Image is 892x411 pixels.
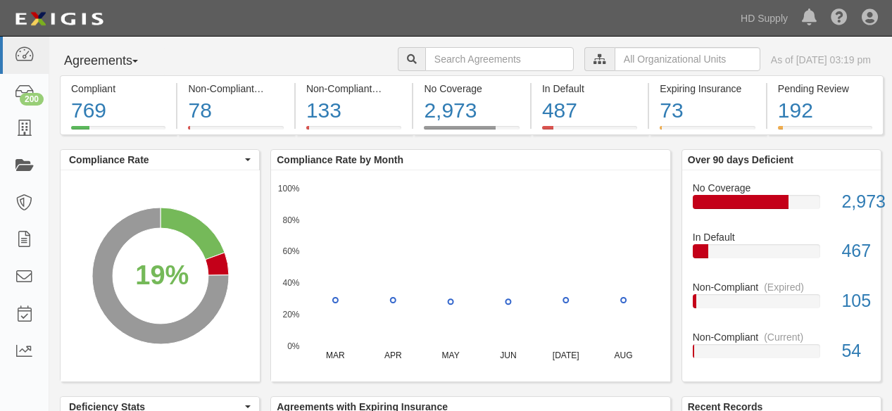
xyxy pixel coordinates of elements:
[682,230,881,244] div: In Default
[764,280,804,294] div: (Expired)
[778,96,872,126] div: 192
[20,93,44,106] div: 200
[767,126,884,137] a: Pending Review192
[693,330,870,369] a: Non-Compliant(Current)54
[660,82,755,96] div: Expiring Insurance
[326,350,345,360] text: MAR
[553,350,579,360] text: [DATE]
[442,350,460,360] text: MAY
[771,53,871,67] div: As of [DATE] 03:19 pm
[377,82,417,96] div: (Expired)
[424,96,519,126] div: 2,973
[831,339,881,364] div: 54
[831,189,881,215] div: 2,973
[688,154,793,165] b: Over 90 days Deficient
[693,181,870,231] a: No Coverage2,973
[693,230,870,280] a: In Default467
[682,181,881,195] div: No Coverage
[260,82,299,96] div: (Current)
[188,82,283,96] div: Non-Compliant (Current)
[500,350,516,360] text: JUN
[71,96,165,126] div: 769
[283,278,300,288] text: 40%
[69,153,241,167] span: Compliance Rate
[71,82,165,96] div: Compliant
[615,47,760,71] input: All Organizational Units
[693,280,870,330] a: Non-Compliant(Expired)105
[384,350,402,360] text: APR
[413,126,529,137] a: No Coverage2,973
[542,96,637,126] div: 487
[188,96,283,126] div: 78
[61,170,260,381] svg: A chart.
[271,170,670,381] svg: A chart.
[734,4,795,32] a: HD Supply
[532,126,648,137] a: In Default487
[296,126,412,137] a: Non-Compliant(Expired)133
[306,96,401,126] div: 133
[831,239,881,264] div: 467
[660,96,755,126] div: 73
[283,246,300,256] text: 60%
[60,126,176,137] a: Compliant769
[682,330,881,344] div: Non-Compliant
[60,47,165,75] button: Agreements
[287,341,300,350] text: 0%
[306,82,401,96] div: Non-Compliant (Expired)
[135,256,189,294] div: 19%
[764,330,803,344] div: (Current)
[61,150,259,170] button: Compliance Rate
[177,126,294,137] a: Non-Compliant(Current)78
[615,350,633,360] text: AUG
[283,215,300,225] text: 80%
[425,47,574,71] input: Search Agreements
[649,126,765,137] a: Expiring Insurance73
[778,82,872,96] div: Pending Review
[682,280,881,294] div: Non-Compliant
[542,82,637,96] div: In Default
[831,289,881,314] div: 105
[278,183,300,193] text: 100%
[11,6,108,32] img: logo-5460c22ac91f19d4615b14bd174203de0afe785f0fc80cf4dbbc73dc1793850b.png
[277,154,403,165] b: Compliance Rate by Month
[831,10,848,27] i: Help Center - Complianz
[424,82,519,96] div: No Coverage
[283,310,300,320] text: 20%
